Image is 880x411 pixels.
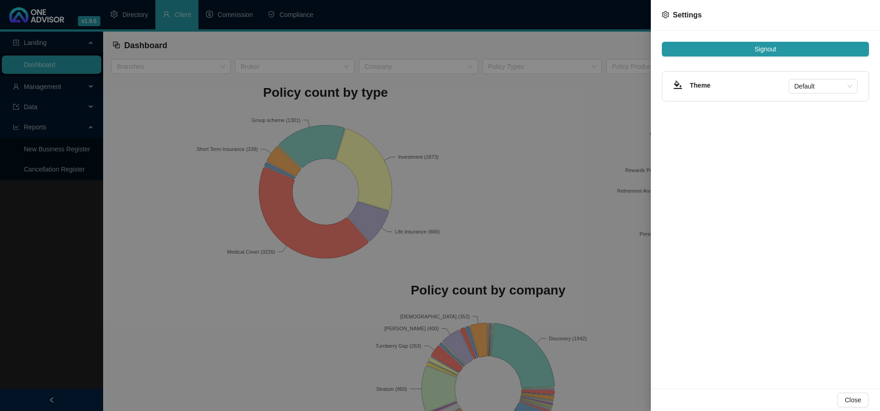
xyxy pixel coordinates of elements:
[690,80,789,90] h4: Theme
[673,11,702,19] span: Settings
[673,80,682,89] span: bg-colors
[845,395,861,405] span: Close
[794,79,852,93] span: Default
[754,44,776,54] span: Signout
[662,42,869,56] button: Signout
[837,393,869,407] button: Close
[662,11,669,18] span: setting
